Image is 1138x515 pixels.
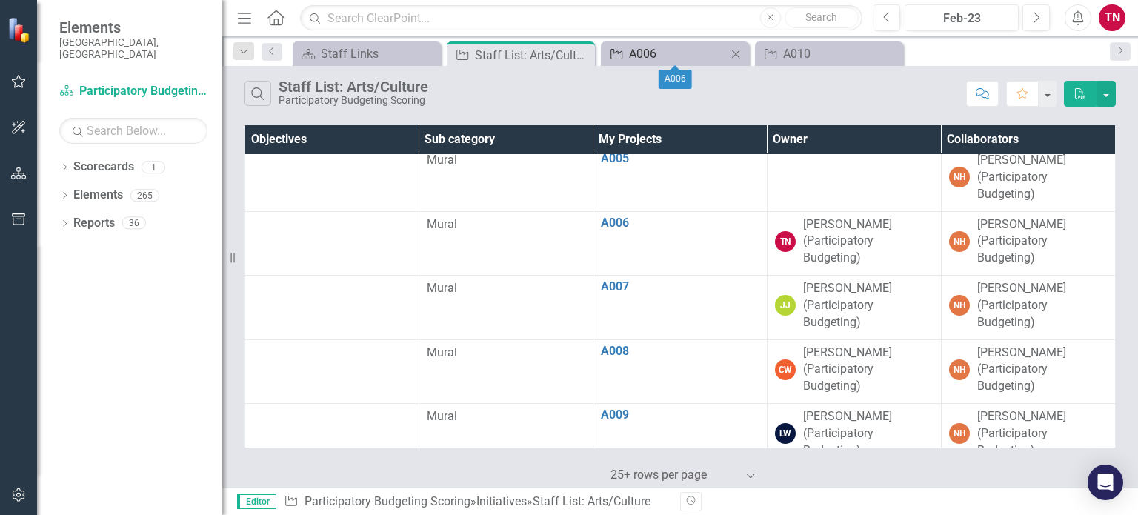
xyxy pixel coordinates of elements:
a: A006 [601,216,759,230]
td: Double-Click to Edit [419,404,593,468]
a: Staff Links [296,44,437,63]
div: Participatory Budgeting Scoring [279,95,428,106]
a: Elements [73,187,123,204]
div: LW [775,423,796,444]
div: [PERSON_NAME] (Participatory Budgeting) [977,216,1108,268]
small: [GEOGRAPHIC_DATA], [GEOGRAPHIC_DATA] [59,36,207,61]
button: Feb-23 [905,4,1019,31]
span: Search [805,11,837,23]
a: Scorecards [73,159,134,176]
span: Mural [427,217,457,231]
div: CW [775,359,796,380]
input: Search Below... [59,118,207,144]
a: A009 [601,408,759,422]
div: [PERSON_NAME] (Participatory Budgeting) [803,216,934,268]
td: Double-Click to Edit [941,211,1115,276]
td: Double-Click to Edit Right Click for Context Menu [593,147,767,211]
td: Double-Click to Edit [419,211,593,276]
div: NH [949,231,970,252]
span: Editor [237,494,276,509]
input: Search ClearPoint... [300,5,862,31]
td: Double-Click to Edit Right Click for Context Menu [593,339,767,404]
a: A008 [601,345,759,358]
div: » » [284,494,669,511]
td: Double-Click to Edit [941,404,1115,468]
td: Double-Click to Edit [941,147,1115,211]
div: NH [949,295,970,316]
td: Double-Click to Edit [941,339,1115,404]
div: [PERSON_NAME] (Participatory Budgeting) [803,345,934,396]
td: Double-Click to Edit [419,276,593,340]
a: Initiatives [476,494,527,508]
div: A010 [783,44,899,63]
div: Open Intercom Messenger [1088,465,1123,500]
div: Staff List: Arts/Culture [475,46,591,64]
a: A007 [601,280,759,293]
div: [PERSON_NAME] (Participatory Budgeting) [803,408,934,459]
div: A006 [629,44,727,63]
div: NH [949,359,970,380]
a: Participatory Budgeting Scoring [59,83,207,100]
span: Mural [427,345,457,359]
span: Mural [427,281,457,295]
td: Double-Click to Edit [767,404,941,468]
a: A010 [759,44,899,63]
div: [PERSON_NAME] (Participatory Budgeting) [977,280,1108,331]
a: Participatory Budgeting Scoring [305,494,470,508]
div: TN [775,231,796,252]
a: A005 [601,152,759,165]
div: [PERSON_NAME] (Participatory Budgeting) [977,152,1108,203]
td: Double-Click to Edit [767,276,941,340]
span: Mural [427,153,457,167]
span: Mural [427,409,457,423]
div: 265 [130,189,159,202]
a: Reports [73,215,115,232]
td: Double-Click to Edit [419,147,593,211]
button: TN [1099,4,1125,31]
div: A006 [659,70,692,89]
div: 36 [122,217,146,230]
td: Double-Click to Edit Right Click for Context Menu [593,404,767,468]
td: Double-Click to Edit [941,276,1115,340]
td: Double-Click to Edit [767,147,941,211]
div: [PERSON_NAME] (Participatory Budgeting) [977,408,1108,459]
div: 1 [142,161,165,173]
div: NH [949,423,970,444]
td: Double-Click to Edit [419,339,593,404]
td: Double-Click to Edit [767,211,941,276]
a: A006 [605,44,727,63]
div: Staff List: Arts/Culture [279,79,428,95]
div: [PERSON_NAME] (Participatory Budgeting) [977,345,1108,396]
div: NH [949,167,970,187]
div: JJ [775,295,796,316]
div: Staff Links [321,44,437,63]
td: Double-Click to Edit Right Click for Context Menu [593,211,767,276]
button: Search [785,7,859,28]
img: ClearPoint Strategy [7,16,33,42]
div: Staff List: Arts/Culture [533,494,650,508]
div: [PERSON_NAME] (Participatory Budgeting) [803,280,934,331]
span: Elements [59,19,207,36]
div: Feb-23 [910,10,1014,27]
td: Double-Click to Edit [767,339,941,404]
td: Double-Click to Edit Right Click for Context Menu [593,276,767,340]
